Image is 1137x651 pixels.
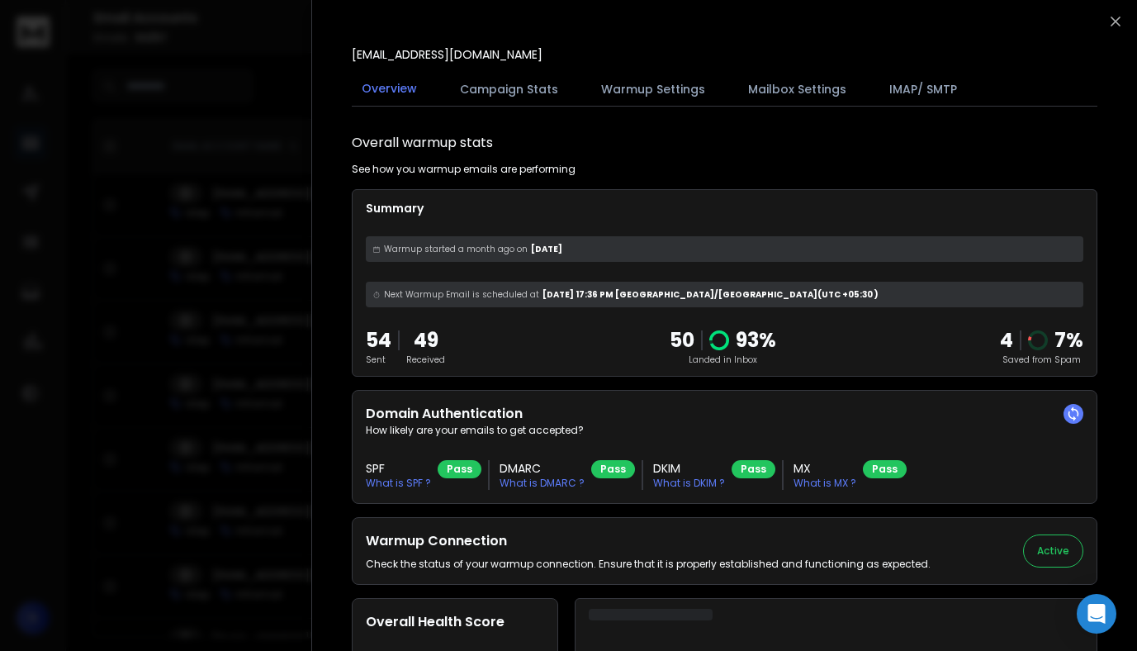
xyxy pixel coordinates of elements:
[500,477,585,490] p: What is DMARC ?
[366,612,544,632] h2: Overall Health Score
[352,133,493,153] h1: Overall warmup stats
[863,460,907,478] div: Pass
[438,460,481,478] div: Pass
[670,354,776,366] p: Landed in Inbox
[1000,326,1013,354] strong: 4
[591,71,715,107] button: Warmup Settings
[406,354,445,366] p: Received
[366,424,1083,437] p: How likely are your emails to get accepted?
[879,71,967,107] button: IMAP/ SMTP
[736,327,776,354] p: 93 %
[1054,327,1083,354] p: 7 %
[366,477,431,490] p: What is SPF ?
[366,327,391,354] p: 54
[366,460,431,477] h3: SPF
[366,282,1083,307] div: [DATE] 17:36 PM [GEOGRAPHIC_DATA]/[GEOGRAPHIC_DATA] (UTC +05:30 )
[794,460,856,477] h3: MX
[406,327,445,354] p: 49
[1077,594,1116,634] div: Open Intercom Messenger
[653,460,725,477] h3: DKIM
[366,404,1083,424] h2: Domain Authentication
[670,327,694,354] p: 50
[1023,535,1083,568] button: Active
[366,531,931,551] h2: Warmup Connection
[794,477,856,490] p: What is MX ?
[366,236,1083,262] div: [DATE]
[653,477,725,490] p: What is DKIM ?
[352,163,576,176] p: See how you warmup emails are performing
[450,71,568,107] button: Campaign Stats
[352,46,542,63] p: [EMAIL_ADDRESS][DOMAIN_NAME]
[500,460,585,477] h3: DMARC
[366,354,391,366] p: Sent
[591,460,635,478] div: Pass
[366,558,931,571] p: Check the status of your warmup connection. Ensure that it is properly established and functionin...
[1000,354,1083,366] p: Saved from Spam
[352,70,427,108] button: Overview
[366,200,1083,216] p: Summary
[732,460,775,478] div: Pass
[738,71,856,107] button: Mailbox Settings
[384,243,528,255] span: Warmup started a month ago on
[384,288,539,301] span: Next Warmup Email is scheduled at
